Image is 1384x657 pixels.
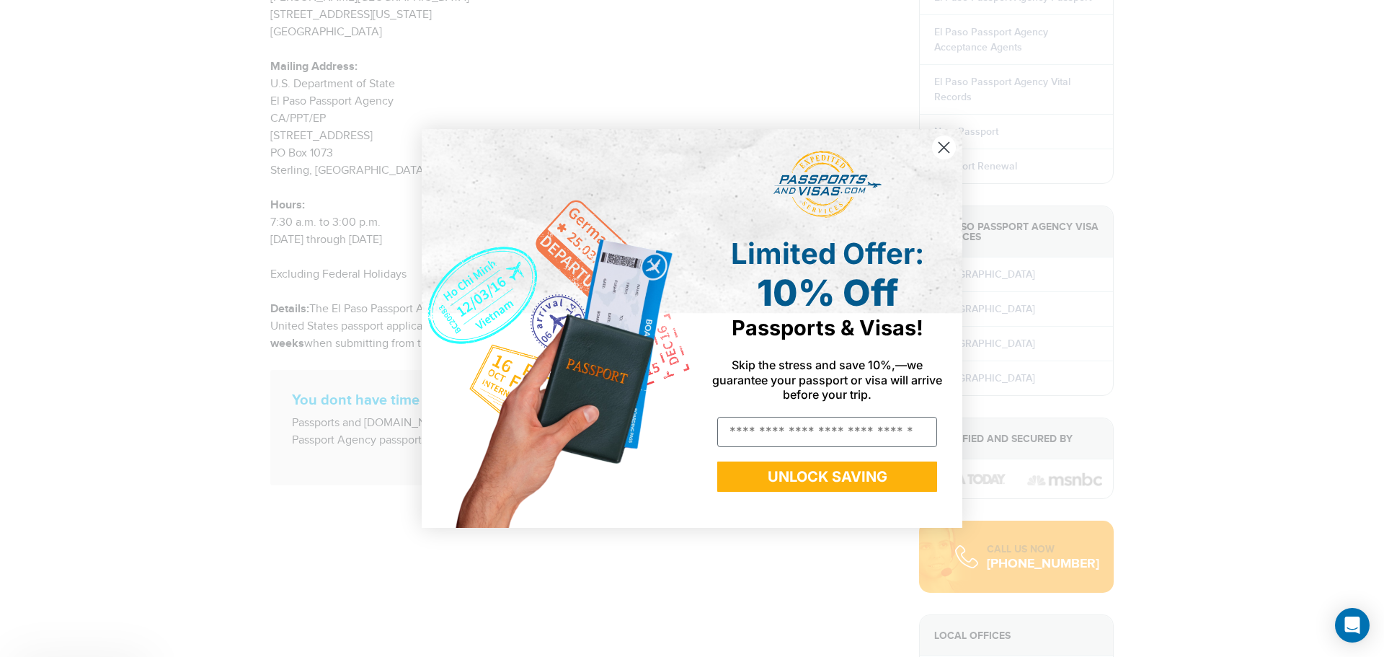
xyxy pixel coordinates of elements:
span: Passports & Visas! [732,315,923,340]
span: Skip the stress and save 10%,—we guarantee your passport or visa will arrive before your trip. [712,358,942,401]
button: Close dialog [931,135,957,160]
span: 10% Off [757,271,898,314]
img: passports and visas [773,151,882,219]
img: de9cda0d-0715-46ca-9a25-073762a91ba7.png [422,129,692,528]
span: Limited Offer: [731,236,924,271]
div: Open Intercom Messenger [1335,608,1370,643]
button: UNLOCK SAVING [717,462,937,492]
